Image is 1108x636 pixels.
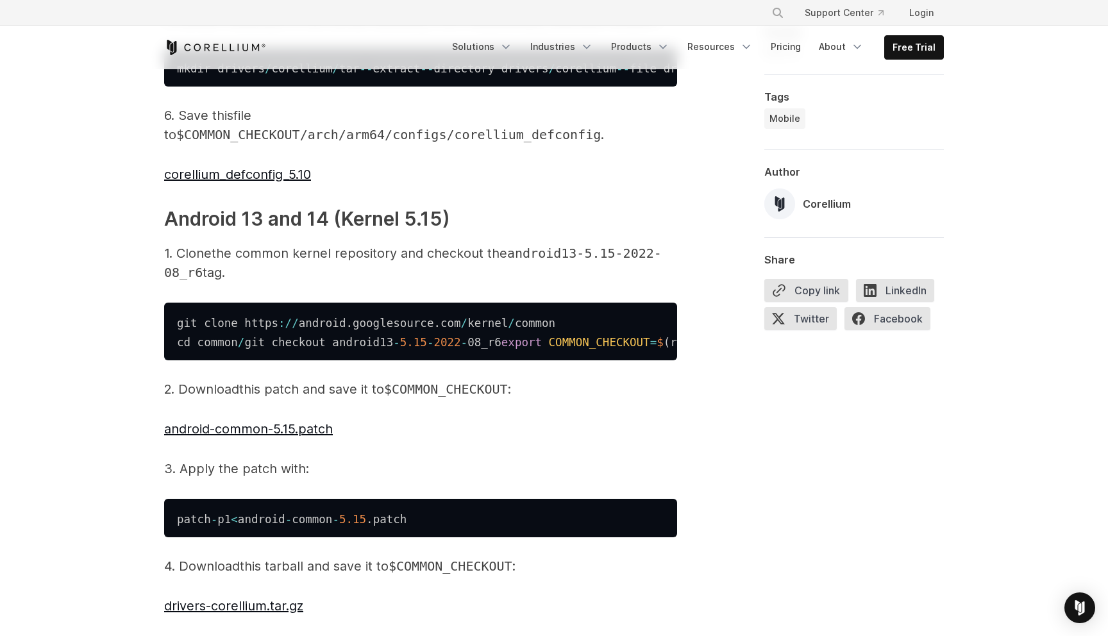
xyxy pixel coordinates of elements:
div: Open Intercom Messenger [1064,592,1095,623]
div: Navigation Menu [756,1,944,24]
button: Search [766,1,789,24]
p: 2. Download : [164,380,677,399]
div: Navigation Menu [444,35,944,60]
span: . [366,512,373,525]
span: Twitter [764,307,837,330]
a: corellium_defconfig_5.10 [164,167,311,182]
a: Corellium Home [164,40,266,55]
img: Corellium [764,188,795,219]
span: - [427,335,434,348]
span: this patch and save it to [239,381,384,397]
a: drivers-corellium.tar.gz [164,598,303,614]
span: - [285,512,292,525]
span: file to [164,108,251,142]
a: LinkedIn [856,279,942,307]
span: 5.15 [400,335,427,348]
a: Login [899,1,944,24]
a: Twitter [764,307,844,335]
span: - [211,512,218,525]
a: Products [603,35,677,58]
a: Industries [523,35,601,58]
span: $ [657,335,664,348]
code: $COMMON_CHECKOUT/arch/arm64/configs/corellium_defconfig [176,127,601,142]
a: Resources [680,35,760,58]
span: 5.15 [339,512,366,525]
code: git clone https android googlesource com kernel common cd common git checkout android13 08_r6 rea... [177,316,738,348]
div: Share [764,253,944,266]
span: = [650,335,657,348]
code: $COMMON_CHECKOUT [389,558,512,574]
a: Pricing [763,35,809,58]
a: android-common-5.15.patch [164,421,333,437]
span: the common kernel repository and checkout the [212,246,507,261]
span: / [285,316,292,329]
p: 3. Apply the patch with: [164,459,677,478]
span: - [461,335,468,348]
p: 4. Download : [164,556,677,576]
span: . [346,316,353,329]
span: - [332,512,339,525]
a: Mobile [764,108,805,129]
div: Tags [764,90,944,103]
button: Copy link [764,279,848,302]
span: COMMON_CHECKOUT [549,335,650,348]
span: / [238,335,245,348]
a: Solutions [444,35,520,58]
h3: Android 13 and 14 (Kernel 5.15) [164,205,677,233]
span: - [393,335,400,348]
a: Support Center [794,1,894,24]
span: this tarball and save it to [240,558,389,574]
span: 2022 [433,335,460,348]
div: Corellium [803,196,851,212]
p: 6. Save this . [164,106,677,144]
code: $COMMON_CHECKOUT [384,381,508,397]
span: / [292,316,299,329]
span: : [278,316,285,329]
span: / [508,316,515,329]
span: Facebook [844,307,930,330]
span: tag [203,265,222,280]
div: Author [764,165,944,178]
span: Mobile [769,112,800,125]
a: About [811,35,871,58]
p: 1. Clone . [164,244,677,282]
code: android13-5.15-2022-08_r6 [164,246,662,280]
span: . [433,316,441,329]
span: / [461,316,468,329]
span: < [231,512,238,525]
code: patch p1 android common patch [177,512,407,525]
span: LinkedIn [856,279,934,302]
a: Free Trial [885,36,943,59]
span: ( [664,335,671,348]
a: Facebook [844,307,938,335]
span: export [501,335,542,348]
